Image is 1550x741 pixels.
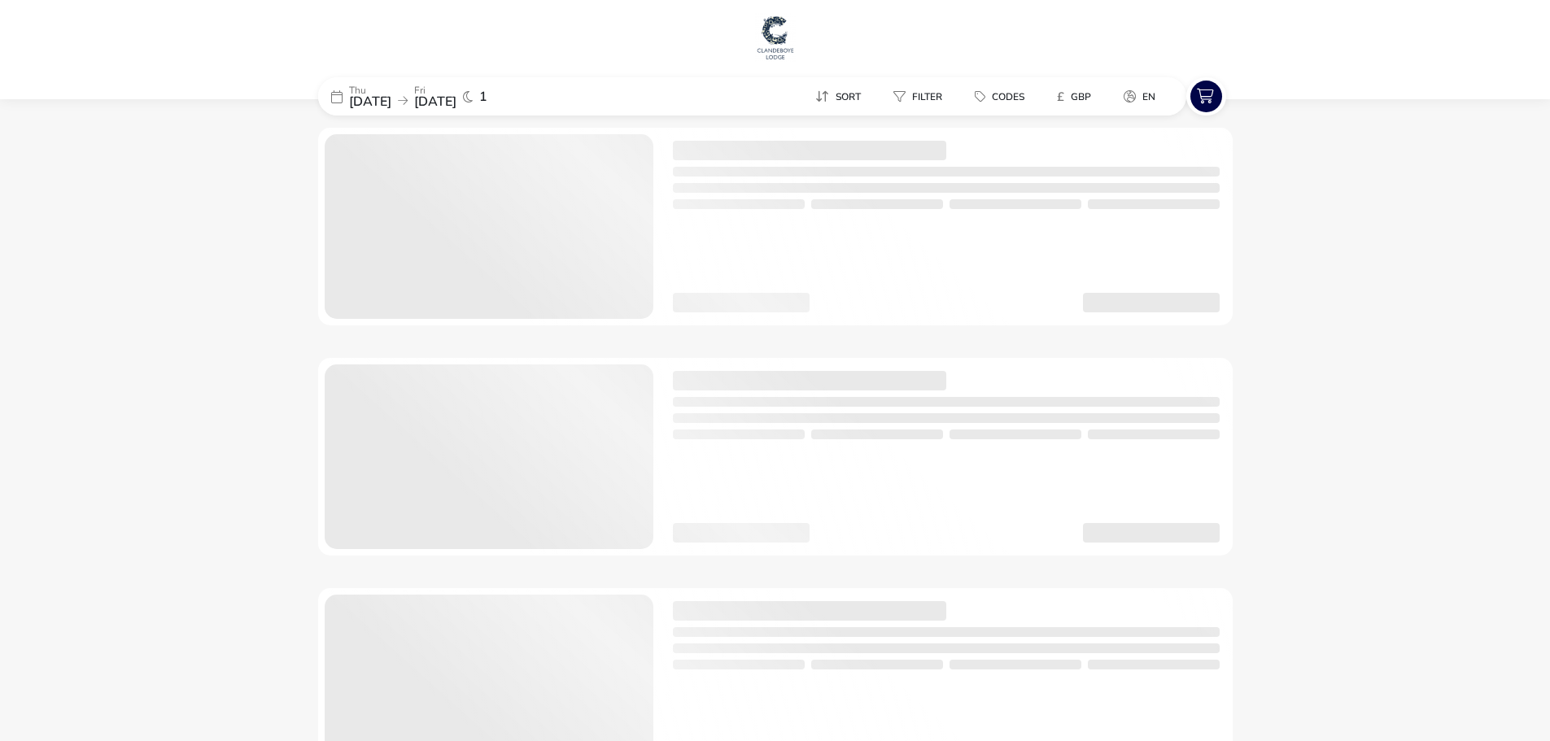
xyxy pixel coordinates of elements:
p: Thu [349,85,391,95]
span: [DATE] [414,93,456,111]
naf-pibe-menu-bar-item: Filter [880,85,962,108]
div: Thu[DATE]Fri[DATE]1 [318,77,562,116]
span: GBP [1071,90,1091,103]
img: Main Website [755,13,796,62]
span: Filter [912,90,942,103]
span: Codes [992,90,1024,103]
naf-pibe-menu-bar-item: en [1111,85,1175,108]
i: £ [1057,89,1064,105]
span: 1 [479,90,487,103]
span: en [1142,90,1155,103]
span: [DATE] [349,93,391,111]
p: Fri [414,85,456,95]
span: Sort [836,90,861,103]
button: Codes [962,85,1037,108]
button: en [1111,85,1168,108]
button: £GBP [1044,85,1104,108]
naf-pibe-menu-bar-item: Sort [802,85,880,108]
naf-pibe-menu-bar-item: Codes [962,85,1044,108]
button: Filter [880,85,955,108]
naf-pibe-menu-bar-item: £GBP [1044,85,1111,108]
button: Sort [802,85,874,108]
